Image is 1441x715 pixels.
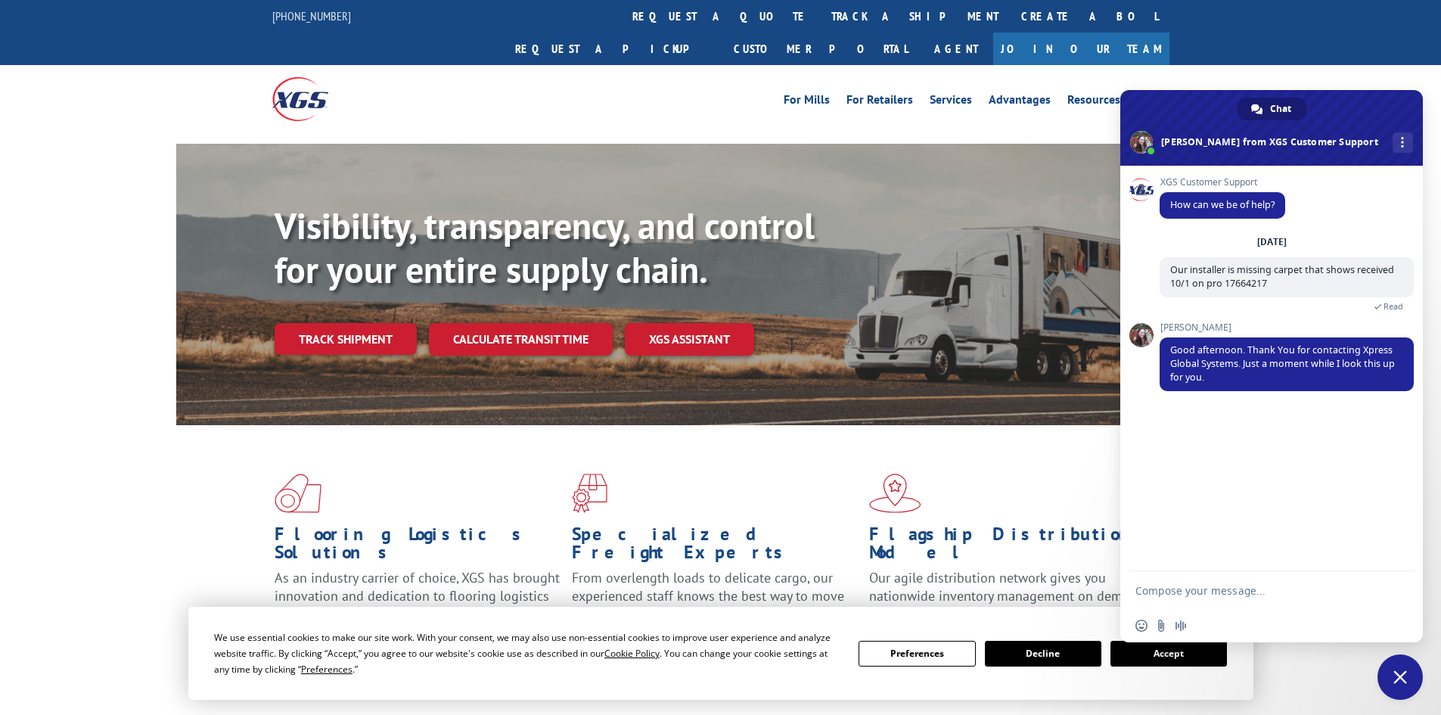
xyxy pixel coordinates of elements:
b: Visibility, transparency, and control for your entire supply chain. [275,202,815,293]
a: Calculate transit time [429,323,613,356]
span: Read [1384,301,1403,312]
span: Cookie Policy [604,647,660,660]
p: From overlength loads to delicate cargo, our experienced staff knows the best way to move your fr... [572,569,858,636]
a: Agent [919,33,993,65]
a: For Retailers [846,94,913,110]
span: Insert an emoji [1135,620,1148,632]
span: Good afternoon. Thank You for contacting Xpress Global Systems. Just a moment while I look this u... [1170,344,1395,384]
span: Chat [1270,98,1291,120]
a: Services [930,94,972,110]
div: Close chat [1377,654,1423,700]
button: Accept [1110,641,1227,667]
span: Our installer is missing carpet that shows received 10/1 on pro 17664217 [1170,263,1394,290]
a: Track shipment [275,323,417,355]
a: XGS ASSISTANT [625,323,754,356]
div: More channels [1393,132,1413,153]
div: [DATE] [1257,238,1287,247]
a: [PHONE_NUMBER] [272,8,351,23]
h1: Flooring Logistics Solutions [275,525,561,569]
span: Preferences [301,663,352,676]
button: Preferences [859,641,975,667]
span: As an industry carrier of choice, XGS has brought innovation and dedication to flooring logistics... [275,569,560,623]
h1: Specialized Freight Experts [572,525,858,569]
span: How can we be of help? [1170,198,1275,211]
span: Our agile distribution network gives you nationwide inventory management on demand. [869,569,1148,605]
h1: Flagship Distribution Model [869,525,1155,569]
div: Chat [1238,98,1306,120]
img: xgs-icon-total-supply-chain-intelligence-red [275,474,321,513]
a: Request a pickup [504,33,722,65]
a: Join Our Team [993,33,1169,65]
img: xgs-icon-flagship-distribution-model-red [869,474,921,513]
a: For Mills [784,94,830,110]
div: We use essential cookies to make our site work. With your consent, we may also use non-essential ... [214,630,840,677]
textarea: Compose your message... [1135,584,1374,598]
div: Cookie Consent Prompt [188,607,1253,700]
span: Send a file [1155,620,1167,632]
span: XGS Customer Support [1160,177,1285,188]
span: [PERSON_NAME] [1160,322,1414,333]
a: Resources [1067,94,1120,110]
span: Audio message [1175,620,1187,632]
button: Decline [985,641,1101,667]
img: xgs-icon-focused-on-flooring-red [572,474,607,513]
a: Customer Portal [722,33,919,65]
a: Advantages [989,94,1051,110]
